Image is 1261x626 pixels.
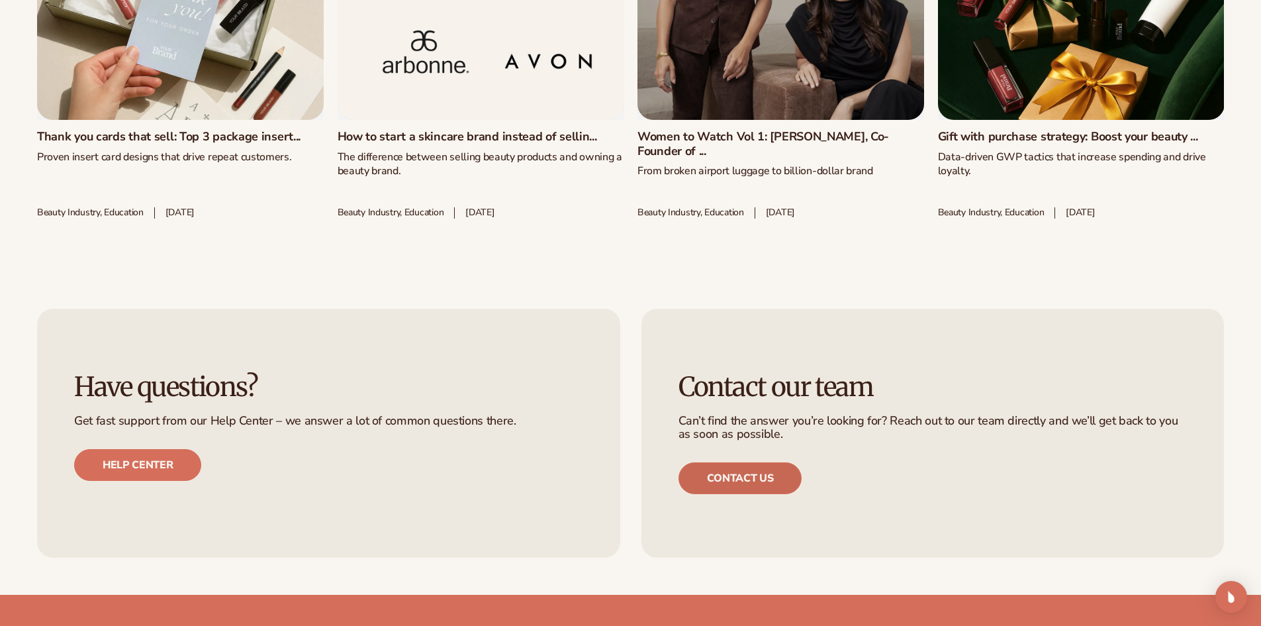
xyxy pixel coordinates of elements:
a: Help center [74,449,201,481]
a: Contact us [678,462,802,494]
a: Gift with purchase strategy: Boost your beauty ... [938,130,1225,144]
div: Open Intercom Messenger [1215,581,1247,613]
p: Get fast support from our Help Center – we answer a lot of common questions there. [74,415,583,428]
a: Thank you cards that sell: Top 3 package insert... [37,130,324,144]
a: Women to Watch Vol 1: [PERSON_NAME], Co-Founder of ... [637,130,924,158]
h3: Have questions? [74,372,583,401]
p: Can’t find the answer you’re looking for? Reach out to our team directly and we’ll get back to yo... [678,415,1188,441]
h3: Contact our team [678,372,1188,401]
a: How to start a skincare brand instead of sellin... [338,130,624,144]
